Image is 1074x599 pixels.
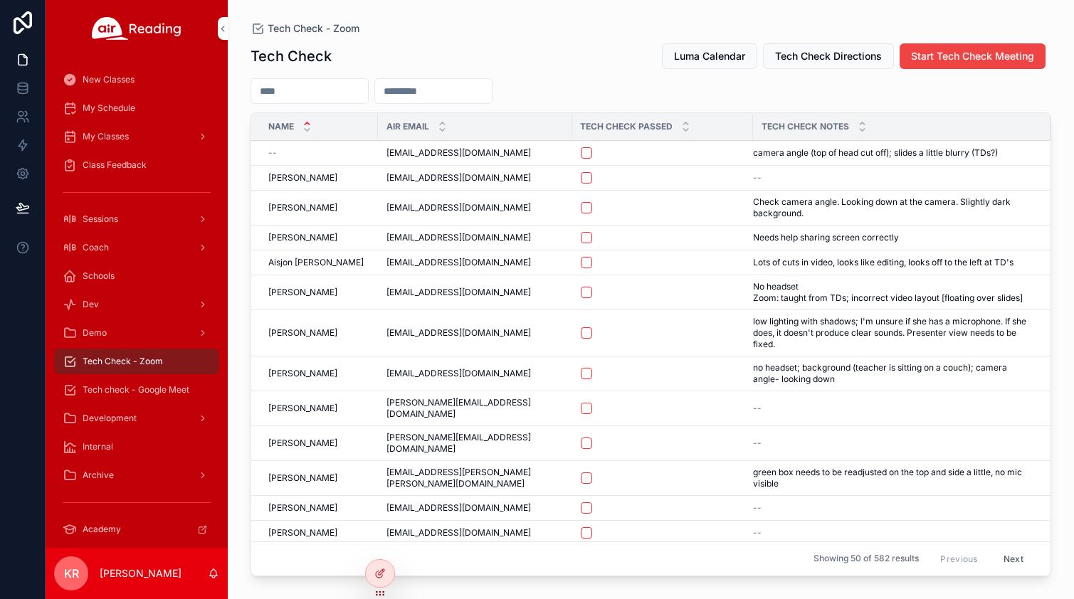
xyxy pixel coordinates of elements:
span: Internal [83,441,113,452]
button: Tech Check Directions [763,43,894,69]
span: Development [83,413,137,424]
span: [PERSON_NAME] [268,232,337,243]
a: low lighting with shadows; I'm unsure if she has a microphone. If she does, it doesn't produce cl... [753,316,1033,350]
a: Development [54,405,219,431]
a: Schools [54,263,219,289]
button: Luma Calendar [662,43,757,69]
a: [EMAIL_ADDRESS][DOMAIN_NAME] [386,502,563,514]
span: [PERSON_NAME] [268,327,337,339]
span: [PERSON_NAME][EMAIL_ADDRESS][DOMAIN_NAME] [386,397,563,420]
button: Next [994,548,1033,570]
span: -- [753,527,762,539]
span: Showing 50 of 582 results [814,553,919,565]
a: [PERSON_NAME] [268,232,369,243]
span: Start Tech Check Meeting [911,49,1034,63]
span: Air Email [386,121,429,132]
span: -- [753,172,762,184]
span: New Classes [83,74,135,85]
span: [EMAIL_ADDRESS][DOMAIN_NAME] [386,287,531,298]
h1: Tech Check [251,46,332,66]
a: [EMAIL_ADDRESS][DOMAIN_NAME] [386,527,563,539]
a: [PERSON_NAME][EMAIL_ADDRESS][DOMAIN_NAME] [386,432,563,455]
a: [EMAIL_ADDRESS][DOMAIN_NAME] [386,257,563,268]
span: Dev [83,299,99,310]
a: [EMAIL_ADDRESS][DOMAIN_NAME] [386,232,563,243]
a: Tech check - Google Meet [54,377,219,403]
a: -- [753,403,1033,414]
span: [EMAIL_ADDRESS][DOMAIN_NAME] [386,257,531,268]
a: No headset Zoom: taught from TDs; incorrect video layout [floating over slides] [753,281,1033,304]
a: [EMAIL_ADDRESS][DOMAIN_NAME] [386,147,563,159]
span: [EMAIL_ADDRESS][DOMAIN_NAME] [386,147,531,159]
span: -- [753,403,762,414]
a: Coach [54,235,219,260]
span: [EMAIL_ADDRESS][DOMAIN_NAME] [386,502,531,514]
a: -- [753,172,1033,184]
a: [PERSON_NAME] [268,527,369,539]
span: Tech Check Passed [580,121,673,132]
a: Archive [54,462,219,488]
span: Sessions [83,213,118,225]
a: [PERSON_NAME] [268,502,369,514]
span: My Classes [83,131,129,142]
span: [PERSON_NAME] [268,202,337,213]
span: Aisjon [PERSON_NAME] [268,257,364,268]
a: -- [753,438,1033,449]
a: [PERSON_NAME] [268,403,369,414]
span: Needs help sharing screen correctly [753,232,899,243]
a: Aisjon [PERSON_NAME] [268,257,369,268]
span: [PERSON_NAME] [268,172,337,184]
span: [EMAIL_ADDRESS][DOMAIN_NAME] [386,327,531,339]
span: [PERSON_NAME] [268,368,337,379]
span: Luma Calendar [674,49,745,63]
a: -- [753,527,1033,539]
span: [PERSON_NAME] [268,472,337,484]
span: Tech check - Google Meet [83,384,189,396]
a: [PERSON_NAME] [268,327,369,339]
span: [PERSON_NAME] [268,438,337,449]
span: [EMAIL_ADDRESS][DOMAIN_NAME] [386,232,531,243]
span: [EMAIL_ADDRESS][DOMAIN_NAME] [386,368,531,379]
span: Tech Check - Zoom [83,356,163,367]
a: green box needs to be readjusted on the top and side a little, no mic visible [753,467,1033,489]
span: Demo [83,327,107,339]
span: [EMAIL_ADDRESS][DOMAIN_NAME] [386,527,531,539]
a: Internal [54,434,219,460]
span: Academy [83,524,121,535]
span: Tech Check - Zoom [268,21,359,36]
a: Check camera angle. Looking down at the camera. Slightly dark background. [753,196,1033,219]
a: [PERSON_NAME] [268,438,369,449]
a: Dev [54,292,219,317]
a: [EMAIL_ADDRESS][DOMAIN_NAME] [386,172,563,184]
a: [PERSON_NAME] [268,287,369,298]
a: Tech Check - Zoom [54,349,219,374]
a: Sessions [54,206,219,232]
a: Needs help sharing screen correctly [753,232,1033,243]
span: Tech Check Notes [762,121,849,132]
a: Class Feedback [54,152,219,178]
span: [EMAIL_ADDRESS][DOMAIN_NAME] [386,202,531,213]
span: Class Feedback [83,159,147,171]
span: [PERSON_NAME] [268,502,337,514]
a: Lots of cuts in video, looks like editing, looks off to the left at TD's [753,257,1033,268]
a: Academy [54,516,219,542]
span: camera angle (top of head cut off); slides a little blurry (TDs?) [753,147,998,159]
a: [PERSON_NAME] [268,472,369,484]
span: -- [268,147,277,159]
a: My Schedule [54,95,219,121]
span: [PERSON_NAME] [268,403,337,414]
a: no headset; background (teacher is sitting on a couch); camera angle- looking down [753,362,1033,385]
a: [EMAIL_ADDRESS][DOMAIN_NAME] [386,287,563,298]
a: -- [753,502,1033,514]
a: [EMAIL_ADDRESS][DOMAIN_NAME] [386,327,563,339]
span: Tech Check Directions [775,49,882,63]
span: -- [753,438,762,449]
a: camera angle (top of head cut off); slides a little blurry (TDs?) [753,147,1033,159]
a: Demo [54,320,219,346]
span: My Schedule [83,102,135,114]
a: Tech Check - Zoom [251,21,359,36]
